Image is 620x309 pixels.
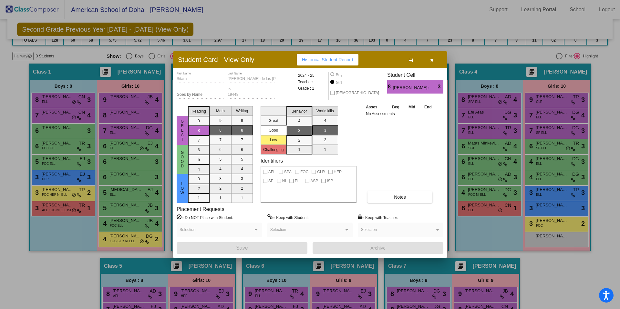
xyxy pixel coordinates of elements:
[327,177,333,185] span: ISP
[393,85,429,91] span: [PERSON_NAME] de las [PERSON_NAME]
[404,104,419,111] th: Mid
[420,104,437,111] th: End
[284,168,292,176] span: SPA
[298,72,315,79] span: 2024 - 25
[438,83,443,91] span: 3
[180,119,185,142] span: Great
[177,214,233,221] label: = Do NOT Place with Student:
[387,72,443,78] h3: Student Cell
[310,177,318,185] span: ASP
[261,158,283,164] label: Identifiers
[302,57,353,62] span: Historical Student Record
[178,55,254,64] h3: Student Card - View Only
[364,104,387,111] th: Asses
[177,93,224,97] input: goes by name
[180,150,185,168] span: Good
[180,182,185,195] span: Low
[387,83,393,91] span: 8
[358,214,398,221] label: = Keep with Teacher:
[298,85,314,92] span: Grade : 1
[367,191,432,203] button: Notes
[228,93,275,97] input: Enter ID
[336,72,343,78] div: Boy
[370,245,386,251] span: Archive
[177,242,307,254] button: Save
[364,111,436,117] td: No Assessments
[268,168,275,176] span: AFL
[267,214,309,221] label: = Keep with Student:
[336,89,379,97] span: [DEMOGRAPHIC_DATA]
[177,206,224,212] label: Placement Requests
[268,177,274,185] span: SP
[236,245,248,251] span: Save
[387,104,404,111] th: Beg
[394,194,406,200] span: Notes
[297,54,358,65] button: Historical Student Record
[295,177,302,185] span: ELL
[334,168,342,176] span: HEP
[282,177,286,185] span: NI
[317,168,325,176] span: CLR
[300,168,308,176] span: FOC
[313,242,443,254] button: Archive
[298,79,313,85] span: Teacher:
[336,80,342,85] div: Girl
